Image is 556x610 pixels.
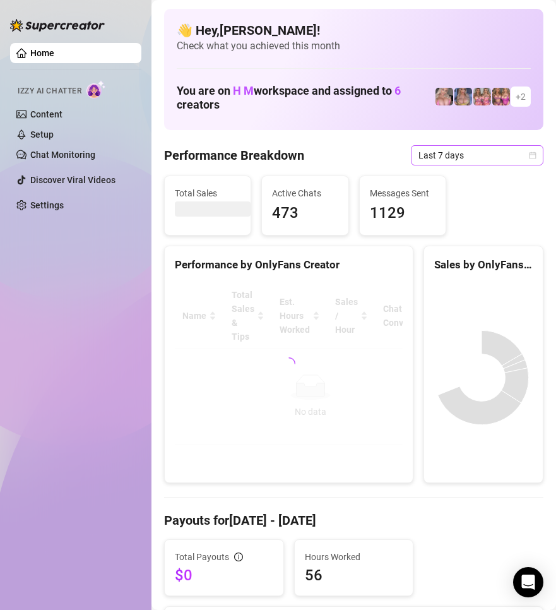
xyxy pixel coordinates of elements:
[18,85,81,97] span: Izzy AI Chatter
[529,152,536,159] span: calendar
[164,511,543,529] h4: Payouts for [DATE] - [DATE]
[435,88,453,105] img: lilybigboobvip
[305,550,403,564] span: Hours Worked
[434,256,533,273] div: Sales by OnlyFans Creator
[272,201,338,225] span: 473
[175,186,240,200] span: Total Sales
[473,88,491,105] img: hotmomsvip
[272,186,338,200] span: Active Chats
[418,146,536,165] span: Last 7 days
[234,553,243,561] span: info-circle
[281,356,297,371] span: loading
[30,200,64,210] a: Settings
[175,256,403,273] div: Performance by OnlyFans Creator
[516,90,526,104] span: + 2
[30,175,115,185] a: Discover Viral Videos
[177,84,435,112] h1: You are on workspace and assigned to creators
[164,147,304,164] h4: Performance Breakdown
[513,567,543,597] div: Open Intercom Messenger
[177,39,531,53] span: Check what you achieved this month
[10,19,105,32] img: logo-BBDzfeDw.svg
[30,48,54,58] a: Home
[492,88,510,105] img: hotmomlove
[86,80,106,99] img: AI Chatter
[305,565,403,585] span: 56
[175,550,229,564] span: Total Payouts
[175,565,273,585] span: $0
[233,84,254,97] span: H M
[370,201,435,225] span: 1129
[30,150,95,160] a: Chat Monitoring
[177,21,531,39] h4: 👋 Hey, [PERSON_NAME] !
[30,129,54,140] a: Setup
[30,109,62,119] a: Content
[394,84,401,97] span: 6
[454,88,472,105] img: lilybigboobs
[370,186,435,200] span: Messages Sent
